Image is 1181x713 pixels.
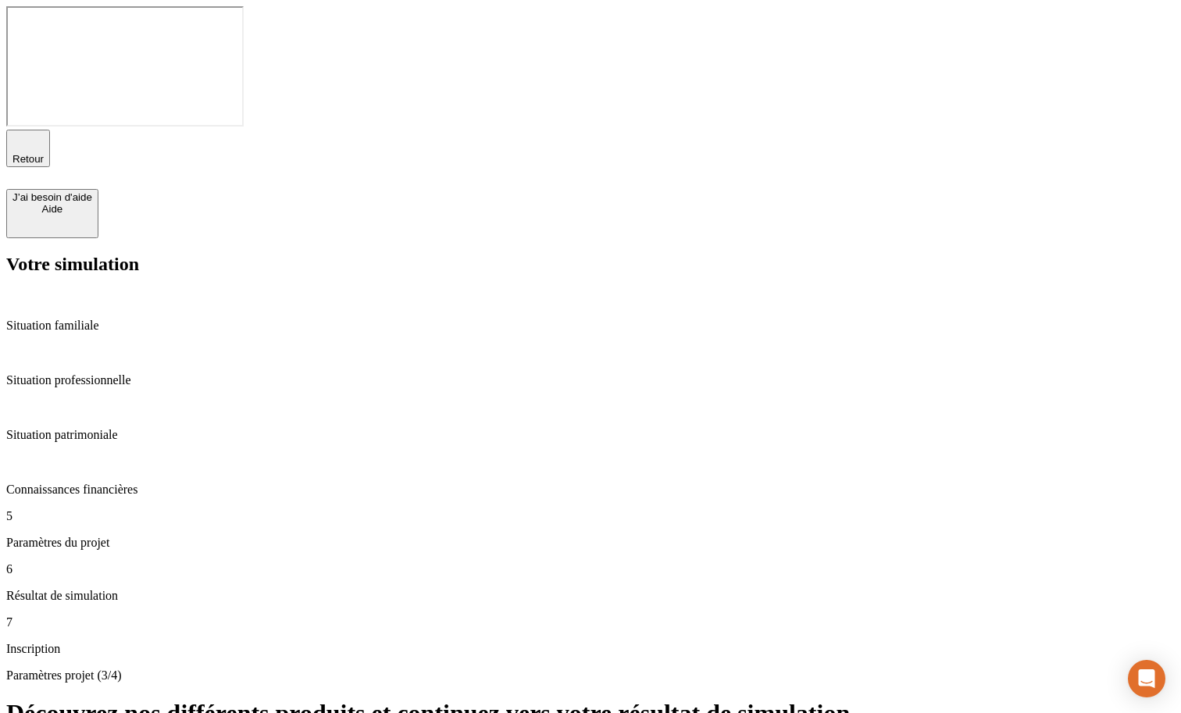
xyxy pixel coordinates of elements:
[6,254,1175,275] h2: Votre simulation
[6,373,1175,387] p: Situation professionnelle
[6,130,50,167] button: Retour
[12,191,92,203] div: J’ai besoin d'aide
[12,153,44,165] span: Retour
[6,536,1175,550] p: Paramètres du projet
[1128,660,1165,697] div: Open Intercom Messenger
[6,509,1175,523] p: 5
[6,189,98,238] button: J’ai besoin d'aideAide
[6,483,1175,497] p: Connaissances financières
[6,668,1175,683] p: Paramètres projet (3/4)
[6,319,1175,333] p: Situation familiale
[6,642,1175,656] p: Inscription
[6,428,1175,442] p: Situation patrimoniale
[6,615,1175,629] p: 7
[6,562,1175,576] p: 6
[12,203,92,215] div: Aide
[6,589,1175,603] p: Résultat de simulation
